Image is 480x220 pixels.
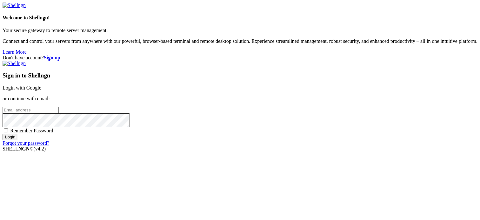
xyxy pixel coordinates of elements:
[3,3,26,8] img: Shellngn
[3,96,477,102] p: or continue with email:
[3,140,49,146] a: Forgot your password?
[3,49,27,55] a: Learn More
[18,146,30,151] b: NGN
[3,61,26,66] img: Shellngn
[3,146,46,151] span: SHELL ©
[3,38,477,44] p: Connect and control your servers from anywhere with our powerful, browser-based terminal and remo...
[3,15,477,21] h4: Welcome to Shellngn!
[4,128,8,132] input: Remember Password
[3,107,59,113] input: Email address
[3,134,18,140] input: Login
[10,128,53,133] span: Remember Password
[3,72,477,79] h3: Sign in to Shellngn
[44,55,60,60] a: Sign up
[3,55,477,61] div: Don't have account?
[3,28,477,33] p: Your secure gateway to remote server management.
[34,146,46,151] span: 4.2.0
[3,85,41,90] a: Login with Google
